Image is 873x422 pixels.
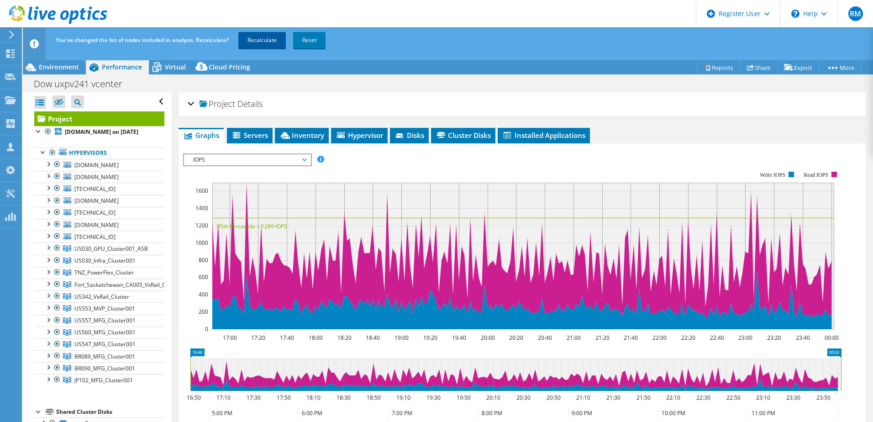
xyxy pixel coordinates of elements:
[786,394,800,401] text: 23:30
[308,334,322,342] text: 18:00
[74,328,136,336] span: US560_MFG_Cluster001
[848,6,863,21] span: RM
[217,222,287,230] text: 95th Percentile = 1289 IOPS
[756,394,770,401] text: 23:10
[34,315,164,327] a: US557_MFG_Cluster001
[195,222,208,229] text: 1200
[65,128,138,136] b: [DOMAIN_NAME] on [DATE]
[74,293,129,301] span: US342_VxRail_Cluster
[74,353,135,360] span: BR089_MFG_Cluster001
[34,207,164,219] a: [TECHNICAL_ID]
[74,269,134,276] span: TNZ_PowerFlex_Cluster
[652,334,666,342] text: 22:00
[216,394,230,401] text: 17:10
[509,334,523,342] text: 20:20
[74,221,119,229] span: [DOMAIN_NAME]
[824,334,838,342] text: 00:00
[199,308,208,316] text: 200
[436,131,491,140] span: Cluster Disks
[396,394,410,401] text: 19:10
[696,394,710,401] text: 22:30
[480,334,494,342] text: 20:00
[767,334,781,342] text: 23:20
[246,394,260,401] text: 17:30
[34,302,164,314] a: US553_MVP_Cluster001
[74,185,116,193] span: [TECHNICAL_ID]
[199,256,208,264] text: 800
[710,334,724,342] text: 22:40
[195,239,208,247] text: 1000
[56,406,164,417] div: Shared Cluster Disks
[222,334,237,342] text: 17:00
[74,209,116,216] span: [TECHNICAL_ID]
[199,290,208,298] text: 400
[293,32,326,48] a: Reset
[636,394,650,401] text: 21:50
[336,394,350,401] text: 18:30
[231,131,268,140] span: Servers
[34,171,164,183] a: [DOMAIN_NAME]
[34,279,164,290] a: Fort_Saskatchewan_CA005_VxRail_Cluster
[74,281,180,289] span: Fort_Saskatchewan_CA005_VxRail_Cluster
[74,173,119,181] span: [DOMAIN_NAME]
[777,60,820,74] a: Export
[623,334,637,342] text: 21:40
[452,334,466,342] text: 19:40
[199,273,208,281] text: 600
[681,334,695,342] text: 22:20
[74,316,136,324] span: US557_MFG_Cluster001
[336,131,383,140] span: Hypervisor
[189,154,306,165] span: IOPS
[74,305,135,312] span: US553_MVP_Cluster001
[804,172,828,178] text: Read IOPS
[795,334,810,342] text: 23:40
[546,394,560,401] text: 20:50
[791,10,799,18] svg: \n
[738,334,752,342] text: 23:00
[237,98,263,109] span: Details
[74,376,133,384] span: JP102_MFG_Cluster001
[238,32,286,48] a: Recalculate
[102,63,142,71] span: Performance
[165,63,186,71] span: Virtual
[426,394,440,401] text: 19:30
[306,394,320,401] text: 18:10
[74,233,116,241] span: [TECHNICAL_ID]
[74,161,119,169] span: [DOMAIN_NAME]
[74,245,148,253] span: US030_GPU_Cluster001_ASB
[56,36,229,44] span: You've changed the list of nodes included in analysis. Recalculate?
[34,195,164,207] a: [DOMAIN_NAME]
[34,231,164,243] a: [TECHNICAL_ID]
[74,197,119,205] span: [DOMAIN_NAME]
[34,374,164,386] a: JP102_MFG_Cluster001
[34,126,164,138] a: [DOMAIN_NAME] on [DATE]
[205,325,208,333] text: 0
[183,131,219,140] span: Graphs
[279,334,294,342] text: 17:40
[595,334,609,342] text: 21:20
[740,60,778,74] a: Share
[697,60,741,74] a: Reports
[34,219,164,231] a: [DOMAIN_NAME]
[365,334,379,342] text: 18:40
[74,257,136,264] span: US030_Infra_Cluster001
[74,364,135,372] span: BR090_MFG_Cluster001
[394,334,408,342] text: 19:00
[423,334,437,342] text: 19:20
[195,187,208,195] text: 1600
[34,255,164,267] a: US030_Infra_Cluster001
[200,100,235,109] span: Project
[366,394,380,401] text: 18:50
[486,394,500,401] text: 20:10
[34,267,164,279] a: TNZ_PowerFlex_Cluster
[606,394,620,401] text: 21:30
[279,131,324,140] span: Inventory
[30,79,137,89] h1: Dow uxpv241 vcenter
[566,334,580,342] text: 21:00
[537,334,552,342] text: 20:40
[74,340,136,348] span: US547_MFG_Cluster001
[34,243,164,254] a: US030_GPU_Cluster001_ASB
[576,394,590,401] text: 21:10
[337,334,351,342] text: 18:20
[34,350,164,362] a: BR089_MFG_Cluster001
